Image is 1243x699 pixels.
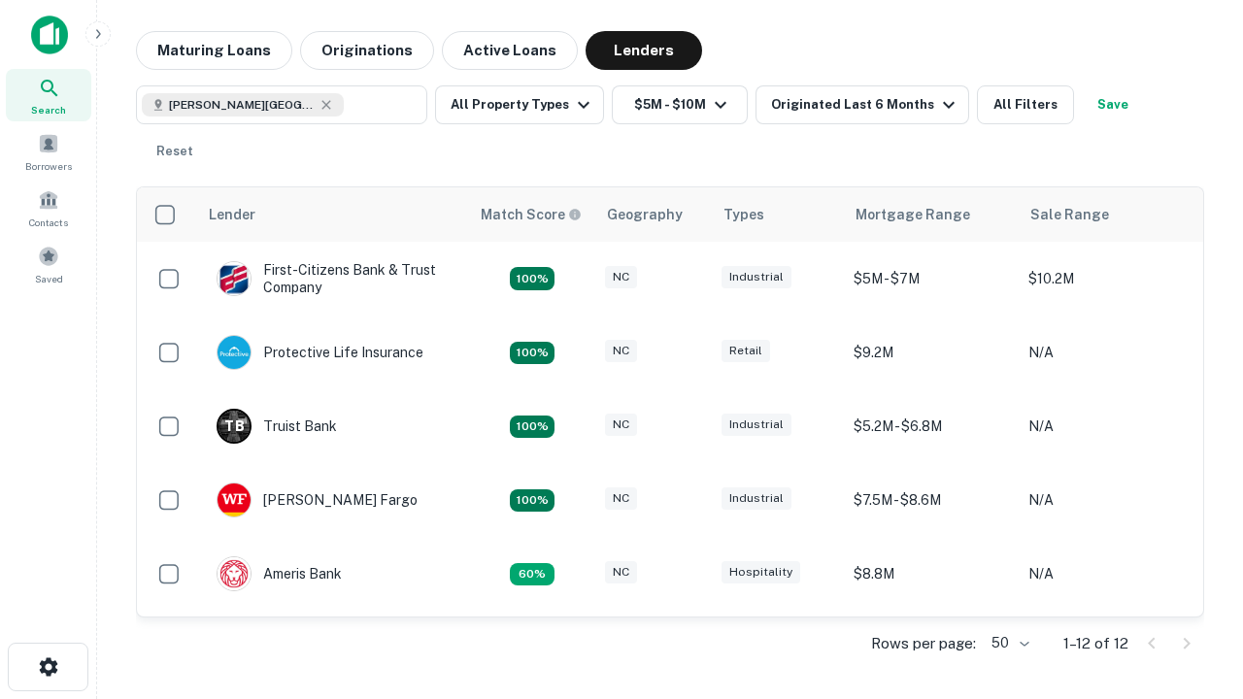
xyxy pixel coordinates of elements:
[218,483,251,516] img: picture
[1019,537,1193,611] td: N/A
[218,336,251,369] img: picture
[6,125,91,178] a: Borrowers
[605,414,637,436] div: NC
[510,416,554,439] div: Matching Properties: 3, hasApolloMatch: undefined
[871,632,976,655] p: Rows per page:
[1082,85,1144,124] button: Save your search to get updates of matches that match your search criteria.
[6,238,91,290] a: Saved
[605,266,637,288] div: NC
[136,31,292,70] button: Maturing Loans
[1019,463,1193,537] td: N/A
[1019,316,1193,389] td: N/A
[510,563,554,586] div: Matching Properties: 1, hasApolloMatch: undefined
[510,342,554,365] div: Matching Properties: 2, hasApolloMatch: undefined
[722,414,791,436] div: Industrial
[217,556,342,591] div: Ameris Bank
[31,16,68,54] img: capitalize-icon.png
[217,483,418,517] div: [PERSON_NAME] Fargo
[510,267,554,290] div: Matching Properties: 2, hasApolloMatch: undefined
[217,261,450,296] div: First-citizens Bank & Trust Company
[844,463,1019,537] td: $7.5M - $8.6M
[722,561,800,583] div: Hospitality
[197,187,469,242] th: Lender
[1030,203,1109,226] div: Sale Range
[977,85,1074,124] button: All Filters
[844,537,1019,611] td: $8.8M
[6,182,91,234] a: Contacts
[984,629,1032,657] div: 50
[605,340,637,362] div: NC
[722,487,791,510] div: Industrial
[442,31,578,70] button: Active Loans
[510,489,554,513] div: Matching Properties: 2, hasApolloMatch: undefined
[6,69,91,121] a: Search
[144,132,206,171] button: Reset
[607,203,683,226] div: Geography
[217,409,337,444] div: Truist Bank
[169,96,315,114] span: [PERSON_NAME][GEOGRAPHIC_DATA], [GEOGRAPHIC_DATA]
[481,204,582,225] div: Capitalize uses an advanced AI algorithm to match your search with the best lender. The match sco...
[722,266,791,288] div: Industrial
[1019,611,1193,684] td: N/A
[218,262,251,295] img: picture
[844,242,1019,316] td: $5M - $7M
[35,271,63,286] span: Saved
[31,102,66,117] span: Search
[856,203,970,226] div: Mortgage Range
[605,561,637,583] div: NC
[1146,544,1243,637] iframe: Chat Widget
[1019,187,1193,242] th: Sale Range
[844,389,1019,463] td: $5.2M - $6.8M
[756,85,969,124] button: Originated Last 6 Months
[722,340,770,362] div: Retail
[300,31,434,70] button: Originations
[1019,389,1193,463] td: N/A
[224,416,244,437] p: T B
[844,611,1019,684] td: $9.2M
[481,204,578,225] h6: Match Score
[595,187,712,242] th: Geography
[435,85,604,124] button: All Property Types
[469,187,595,242] th: Capitalize uses an advanced AI algorithm to match your search with the best lender. The match sco...
[1063,632,1128,655] p: 1–12 of 12
[25,158,72,174] span: Borrowers
[29,215,68,230] span: Contacts
[771,93,960,116] div: Originated Last 6 Months
[209,203,255,226] div: Lender
[712,187,844,242] th: Types
[218,557,251,590] img: picture
[723,203,764,226] div: Types
[586,31,702,70] button: Lenders
[1019,242,1193,316] td: $10.2M
[844,187,1019,242] th: Mortgage Range
[612,85,748,124] button: $5M - $10M
[844,316,1019,389] td: $9.2M
[217,335,423,370] div: Protective Life Insurance
[605,487,637,510] div: NC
